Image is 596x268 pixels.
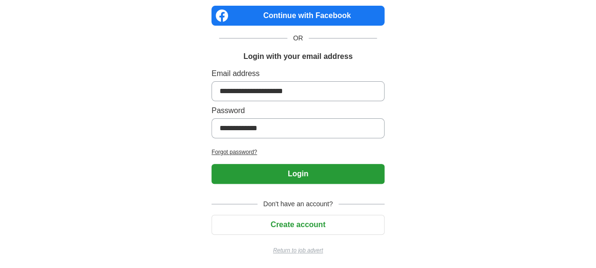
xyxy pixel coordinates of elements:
[243,51,352,62] h1: Login with your email address
[211,246,385,255] a: Return to job advert
[211,105,385,116] label: Password
[287,33,309,43] span: OR
[211,220,385,229] a: Create account
[211,68,385,79] label: Email address
[211,148,385,156] a: Forgot password?
[211,215,385,235] button: Create account
[257,199,339,209] span: Don't have an account?
[211,6,385,26] a: Continue with Facebook
[211,164,385,184] button: Login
